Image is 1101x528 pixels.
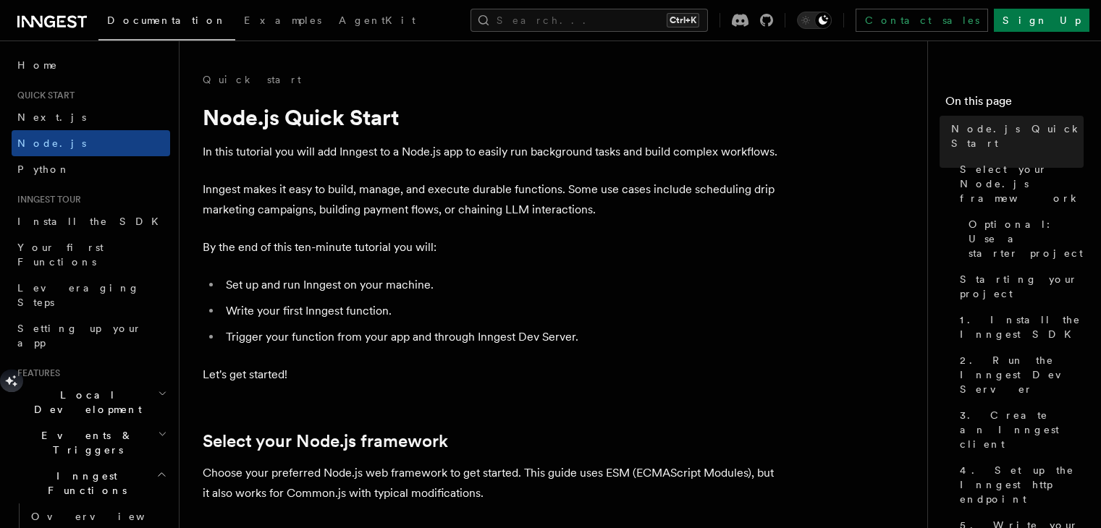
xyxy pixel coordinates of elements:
span: 4. Set up the Inngest http endpoint [960,463,1084,506]
span: Inngest Functions [12,469,156,498]
a: 1. Install the Inngest SDK [954,307,1084,347]
span: Select your Node.js framework [960,162,1084,205]
span: 1. Install the Inngest SDK [960,312,1084,341]
a: Quick start [203,72,301,87]
h4: On this page [945,93,1084,116]
span: Inngest tour [12,194,81,205]
span: Next.js [17,111,86,123]
span: Node.js [17,137,86,149]
button: Search...Ctrl+K [471,9,708,32]
span: 2. Run the Inngest Dev Server [960,353,1084,396]
a: Home [12,52,170,78]
a: Next.js [12,104,170,130]
a: Node.js [12,130,170,156]
span: Setting up your app [17,323,142,349]
a: Leveraging Steps [12,275,170,315]
p: Choose your preferred Node.js web framework to get started. This guide uses ESM (ECMAScript Modul... [203,463,782,503]
p: Let's get started! [203,365,782,385]
p: By the end of this ten-minute tutorial you will: [203,237,782,257]
li: Set up and run Inngest on your machine. [222,275,782,295]
span: Documentation [107,14,227,26]
p: Inngest makes it easy to build, manage, and execute durable functions. Some use cases include sch... [203,179,782,220]
a: Starting your project [954,266,1084,307]
h1: Node.js Quick Start [203,104,782,130]
span: Overview [31,511,180,522]
button: Events & Triggers [12,422,170,463]
a: Select your Node.js framework [203,431,448,451]
span: Home [17,58,58,72]
span: Your first Functions [17,242,104,268]
span: Quick start [12,90,75,101]
span: Optional: Use a starter project [969,217,1084,260]
a: Setting up your app [12,315,170,356]
kbd: Ctrl+K [667,13,699,27]
a: Examples [235,4,330,39]
li: Trigger your function from your app and through Inngest Dev Server. [222,327,782,347]
a: Sign Up [994,9,1089,32]
li: Write your first Inngest function. [222,301,782,321]
a: Select your Node.js framework [954,156,1084,211]
a: 4. Set up the Inngest http endpoint [954,457,1084,512]
a: Python [12,156,170,182]
a: Documentation [98,4,235,41]
span: Python [17,163,70,175]
span: Install the SDK [17,216,167,227]
span: Node.js Quick Start [951,122,1084,150]
p: In this tutorial you will add Inngest to a Node.js app to easily run background tasks and build c... [203,142,782,162]
a: Your first Functions [12,234,170,275]
a: Install the SDK [12,208,170,234]
span: Local Development [12,388,158,417]
span: Events & Triggers [12,428,158,457]
a: 2. Run the Inngest Dev Server [954,347,1084,402]
span: 3. Create an Inngest client [960,408,1084,451]
span: Features [12,367,60,379]
span: Starting your project [960,272,1084,301]
button: Inngest Functions [12,463,170,503]
button: Toggle dark mode [797,12,832,29]
a: 3. Create an Inngest client [954,402,1084,457]
a: Contact sales [856,9,988,32]
a: Node.js Quick Start [945,116,1084,156]
span: AgentKit [339,14,415,26]
span: Leveraging Steps [17,282,140,308]
a: AgentKit [330,4,424,39]
a: Optional: Use a starter project [963,211,1084,266]
button: Local Development [12,382,170,422]
span: Examples [244,14,321,26]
